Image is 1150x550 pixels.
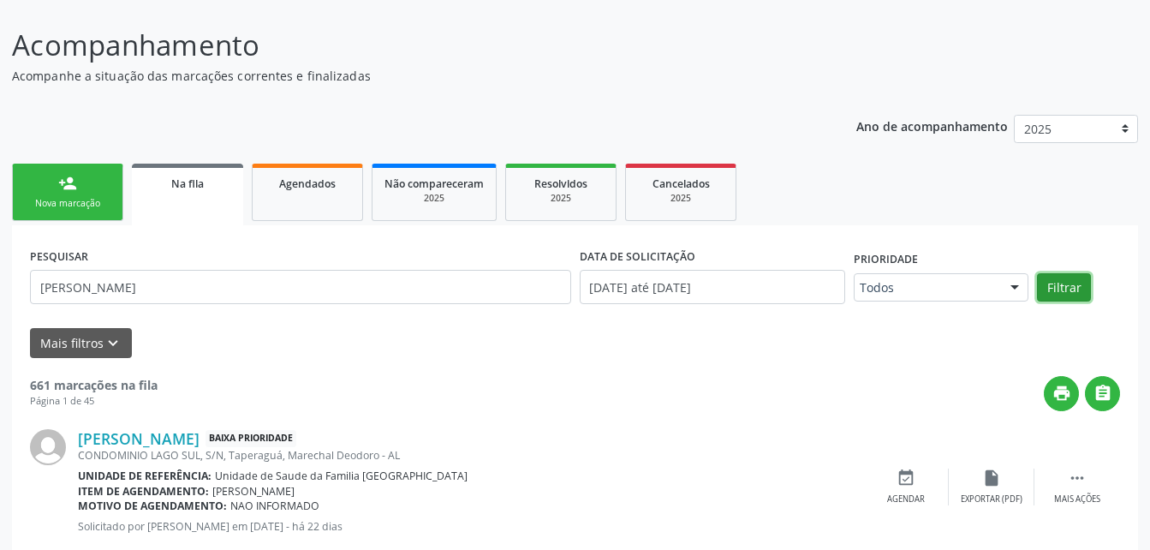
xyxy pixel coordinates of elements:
i:  [1068,469,1087,487]
i: event_available [897,469,915,487]
span: NAO INFORMADO [230,499,319,513]
p: Acompanhamento [12,24,801,67]
i: print [1052,384,1071,403]
span: Baixa Prioridade [206,430,296,448]
p: Solicitado por [PERSON_NAME] em [DATE] - há 22 dias [78,519,863,534]
div: Nova marcação [25,197,110,210]
div: CONDOMINIO LAGO SUL, S/N, Taperaguá, Marechal Deodoro - AL [78,448,863,463]
img: img [30,429,66,465]
div: 2025 [384,192,484,205]
i: keyboard_arrow_down [104,334,122,353]
span: Todos [860,279,993,296]
div: person_add [58,174,77,193]
div: 2025 [518,192,604,205]
div: Agendar [887,493,925,505]
button: Filtrar [1037,273,1091,302]
i:  [1093,384,1112,403]
p: Ano de acompanhamento [856,115,1008,136]
div: Exportar (PDF) [961,493,1022,505]
input: Nome, CNS [30,270,571,304]
b: Unidade de referência: [78,469,212,483]
label: DATA DE SOLICITAÇÃO [580,243,695,270]
b: Item de agendamento: [78,484,209,499]
span: Resolvidos [534,176,587,191]
i: insert_drive_file [982,469,1001,487]
a: [PERSON_NAME] [78,429,200,448]
div: Página 1 de 45 [30,394,158,409]
button:  [1085,376,1120,411]
span: Cancelados [652,176,710,191]
input: Selecione um intervalo [580,270,846,304]
strong: 661 marcações na fila [30,377,158,393]
button: print [1044,376,1079,411]
button: Mais filtroskeyboard_arrow_down [30,328,132,358]
label: PESQUISAR [30,243,88,270]
span: [PERSON_NAME] [212,484,295,499]
span: Agendados [279,176,336,191]
span: Unidade de Saude da Familia [GEOGRAPHIC_DATA] [215,469,468,483]
div: Mais ações [1054,493,1100,505]
label: Prioridade [854,247,918,273]
p: Acompanhe a situação das marcações correntes e finalizadas [12,67,801,85]
b: Motivo de agendamento: [78,499,227,513]
span: Na fila [171,176,204,191]
span: Não compareceram [384,176,484,191]
div: 2025 [638,192,724,205]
